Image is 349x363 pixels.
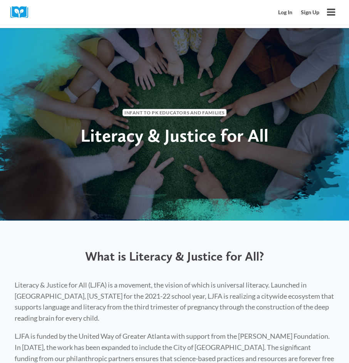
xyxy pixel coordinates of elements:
span: Infant to PK Educators and Families [122,109,227,116]
span: What is Literacy & Justice for All? [85,249,264,264]
p: Literacy & Justice for All (LJFA) is a movement, the vision of which is universal literacy. Launc... [15,279,334,324]
nav: Secondary Mobile Navigation [274,5,324,20]
button: Open menu [324,5,339,20]
a: Log In [274,5,297,20]
a: Sign Up [297,5,324,20]
span: Literacy & Justice for All [81,124,268,146]
img: Cox Campus [10,6,34,18]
